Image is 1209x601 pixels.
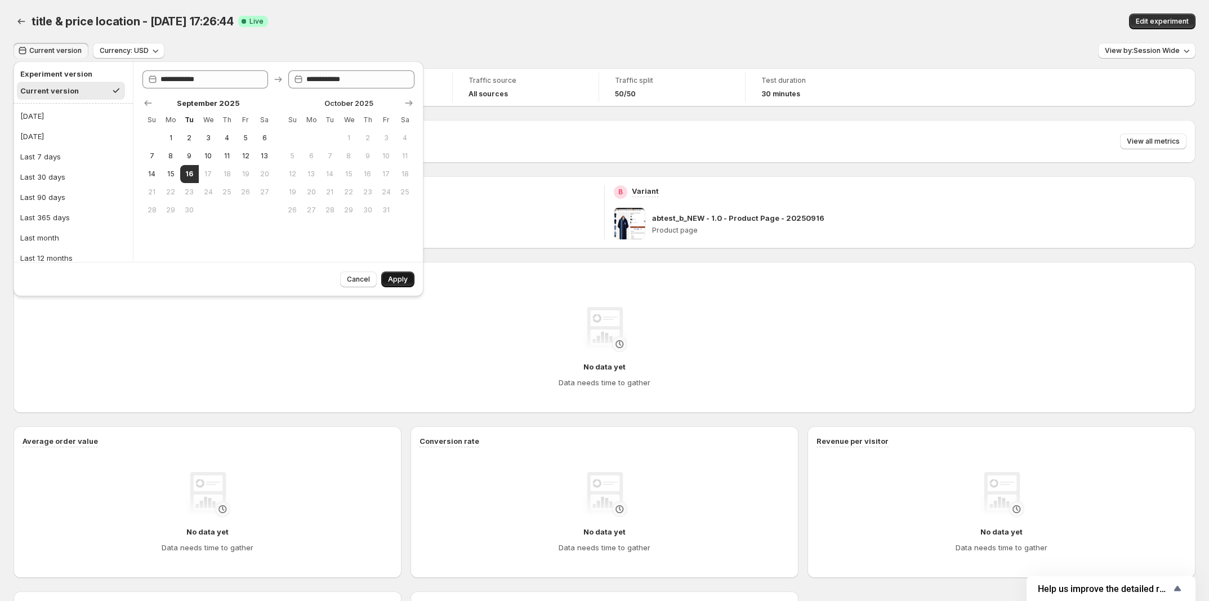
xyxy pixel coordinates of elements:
button: Wednesday October 1 2025 [340,129,358,147]
th: Sunday [283,111,301,129]
span: 26 [241,188,251,197]
button: Monday September 8 2025 [161,147,180,165]
button: Tuesday October 28 2025 [320,201,339,219]
span: 5 [241,133,251,143]
span: 15 [166,170,175,179]
button: Wednesday October 15 2025 [340,165,358,183]
span: 8 [166,152,175,161]
span: 21 [325,188,334,197]
span: 5 [287,152,297,161]
h3: Revenue per visitor [817,435,889,447]
span: 10 [381,152,391,161]
span: title & price location - [DATE] 17:26:44 [32,15,234,28]
th: Wednesday [340,111,358,129]
a: Test duration30 minutes [761,75,876,100]
button: [DATE] [17,127,130,145]
span: We [203,115,213,124]
span: 18 [400,170,410,179]
button: Last 90 days [17,188,130,206]
span: 27 [306,206,316,215]
h4: No data yet [583,361,626,372]
span: 18 [222,170,231,179]
th: Saturday [396,111,414,129]
h4: No data yet [583,526,626,537]
button: Tuesday October 21 2025 [320,183,339,201]
span: Sa [260,115,269,124]
span: 22 [166,188,175,197]
button: Last 30 days [17,168,130,186]
button: Thursday September 11 2025 [217,147,236,165]
span: 26 [287,206,297,215]
button: View by:Session Wide [1098,43,1195,59]
img: No data yet [979,472,1024,517]
span: Mo [166,115,175,124]
span: Live [249,17,264,26]
span: 16 [185,170,194,179]
button: Saturday September 6 2025 [255,129,274,147]
button: Saturday October 18 2025 [396,165,414,183]
span: 19 [287,188,297,197]
span: Tu [325,115,334,124]
span: 11 [400,152,410,161]
h3: Conversion rate [420,435,479,447]
span: 1 [166,133,175,143]
span: Test duration [761,76,876,85]
button: Monday October 13 2025 [302,165,320,183]
button: Last 7 days [17,148,130,166]
span: 4 [222,133,231,143]
span: 25 [222,188,231,197]
button: Edit experiment [1129,14,1195,29]
span: Cancel [347,275,370,284]
span: 31 [381,206,391,215]
th: Thursday [217,111,236,129]
span: 22 [344,188,354,197]
img: No data yet [582,307,627,352]
span: Currency: USD [100,46,149,55]
h4: All sources [469,90,508,99]
span: 9 [185,152,194,161]
span: Current version [29,46,82,55]
button: Wednesday September 3 2025 [199,129,217,147]
span: 29 [166,206,175,215]
span: 3 [381,133,391,143]
button: Thursday September 4 2025 [217,129,236,147]
span: Su [287,115,297,124]
th: Thursday [358,111,377,129]
button: Monday September 22 2025 [161,183,180,201]
div: [DATE] [20,110,44,122]
button: Start of range Today Tuesday September 16 2025 [180,165,199,183]
button: Tuesday September 23 2025 [180,183,199,201]
span: 12 [241,152,251,161]
button: Wednesday September 10 2025 [199,147,217,165]
th: Wednesday [199,111,217,129]
img: No data yet [185,472,230,517]
button: Tuesday October 14 2025 [320,165,339,183]
button: Friday September 19 2025 [237,165,255,183]
button: Saturday October 11 2025 [396,147,414,165]
span: 24 [381,188,391,197]
span: Tu [185,115,194,124]
span: Fr [241,115,251,124]
button: Friday October 10 2025 [377,147,395,165]
span: 14 [325,170,334,179]
span: Mo [306,115,316,124]
button: Sunday October 12 2025 [283,165,301,183]
th: Tuesday [320,111,339,129]
span: 6 [260,133,269,143]
span: 20 [306,188,316,197]
a: Traffic split50/50 [615,75,729,100]
span: 27 [260,188,269,197]
button: Sunday September 21 2025 [142,183,161,201]
button: Monday October 27 2025 [302,201,320,219]
span: 17 [381,170,391,179]
div: Last month [20,232,59,243]
button: Tuesday October 7 2025 [320,147,339,165]
span: Help us improve the detailed report for A/B campaigns [1038,584,1171,594]
button: Back [14,14,29,29]
button: Current version [17,82,125,100]
button: Saturday September 27 2025 [255,183,274,201]
button: Friday September 26 2025 [237,183,255,201]
span: 7 [325,152,334,161]
h4: Data needs time to gather [956,542,1047,553]
button: Sunday October 19 2025 [283,183,301,201]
